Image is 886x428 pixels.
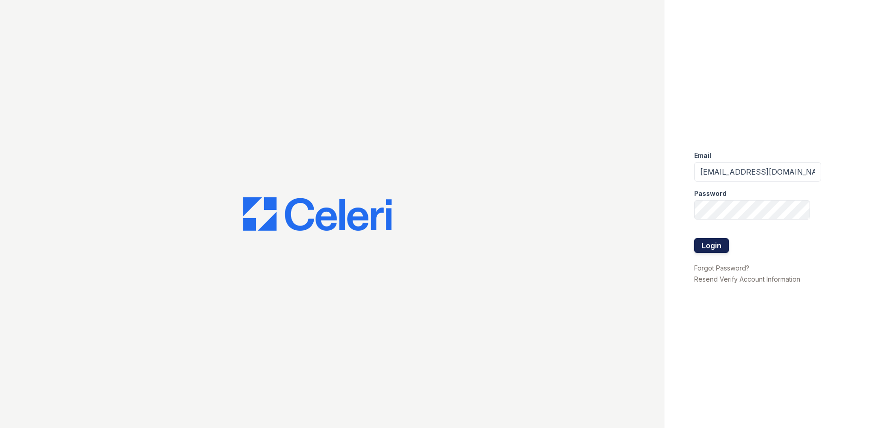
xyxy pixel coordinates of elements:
[694,264,749,272] a: Forgot Password?
[694,151,711,160] label: Email
[243,197,392,231] img: CE_Logo_Blue-a8612792a0a2168367f1c8372b55b34899dd931a85d93a1a3d3e32e68fde9ad4.png
[694,189,727,198] label: Password
[694,275,800,283] a: Resend Verify Account Information
[694,238,729,253] button: Login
